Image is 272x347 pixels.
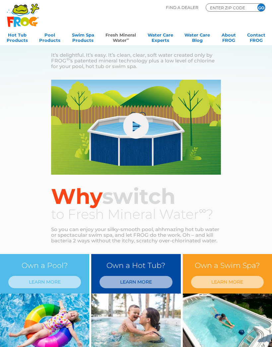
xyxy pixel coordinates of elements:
h2: switch [51,185,221,207]
span: Why [51,183,102,209]
h3: Own a Pool? [8,259,81,272]
a: LEARN MORE [191,276,264,288]
a: ContactFROG [247,30,265,43]
input: GO [257,4,265,11]
sup: ∞ [127,37,129,41]
p: Find A Dealer [166,3,198,12]
p: It’s delightful. It’s easy. It’s clean, clear, soft water created only by FROG ’s patented minera... [51,52,221,69]
h3: Own a Hot Tub? [100,259,172,272]
a: Swim SpaProducts [72,30,94,43]
h3: Fresh Mineral Water ? [51,33,221,47]
h3: Own a Swim Spa? [191,259,264,272]
a: Water CareBlog [184,30,210,43]
a: Fresh MineralWater∞ [105,30,136,43]
sup: ∞ [199,204,206,217]
p: So you can enjoy your silky-smooth pool, ahhmazing hot tub water or spectacular swim spa, and let... [51,226,221,243]
sup: ® [66,57,69,61]
a: Water CareExperts [148,30,173,43]
a: AboutFROG [222,30,236,43]
h3: to Fresh Mineral Water ? [51,207,221,221]
input: Zip Code Form [209,5,249,11]
a: Hot TubProducts [7,30,28,43]
a: LEARN MORE [8,276,81,288]
a: PoolProducts [39,30,60,43]
img: fmw-main-video-cover [51,80,221,175]
a: LEARN MORE [100,276,172,288]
